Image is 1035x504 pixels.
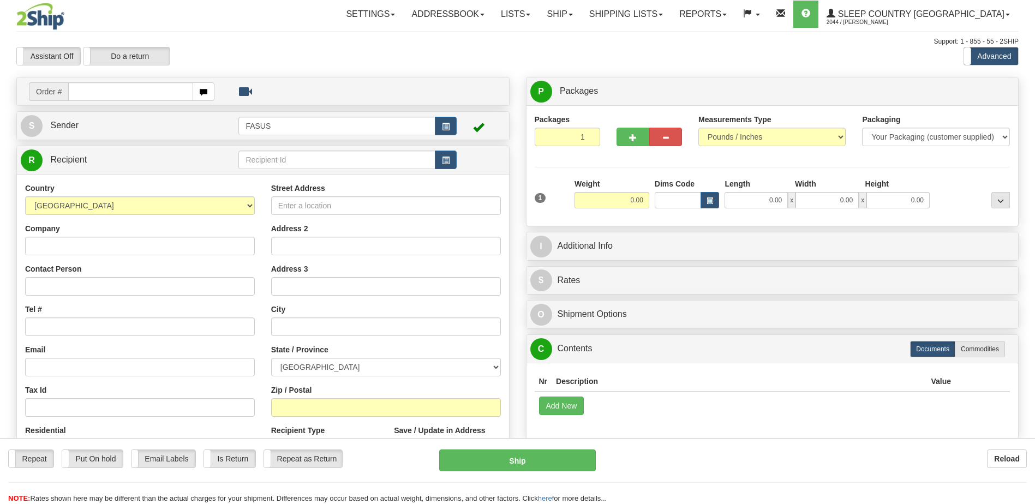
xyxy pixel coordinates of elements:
label: Recipient Type [271,425,325,436]
a: Reports [671,1,735,28]
span: Sender [50,121,79,130]
a: CContents [530,338,1015,360]
label: Repeat as Return [264,450,342,467]
label: Country [25,183,55,194]
span: 1 [535,193,546,203]
a: OShipment Options [530,303,1015,326]
label: Documents [910,341,955,357]
input: Enter a location [271,196,501,215]
a: Settings [338,1,403,28]
button: Add New [539,397,584,415]
a: Sleep Country [GEOGRAPHIC_DATA] 2044 / [PERSON_NAME] [818,1,1018,28]
button: Reload [987,449,1027,468]
label: Save / Update in Address Book [394,425,500,447]
span: Sleep Country [GEOGRAPHIC_DATA] [835,9,1004,19]
label: City [271,304,285,315]
label: Measurements Type [698,114,771,125]
label: Do a return [83,47,170,65]
label: Contact Person [25,263,81,274]
label: Width [795,178,816,189]
label: Email Labels [131,450,195,467]
span: 2044 / [PERSON_NAME] [827,17,908,28]
a: IAdditional Info [530,235,1015,257]
th: Value [926,371,955,392]
span: NOTE: [8,494,30,502]
button: Ship [439,449,595,471]
th: Description [552,371,926,392]
b: Reload [994,454,1020,463]
a: here [538,494,552,502]
label: State / Province [271,344,328,355]
a: P Packages [530,80,1015,103]
label: Tel # [25,304,42,315]
label: Email [25,344,45,355]
label: Dims Code [655,178,695,189]
img: logo2044.jpg [16,3,64,30]
span: $ [530,269,552,291]
a: R Recipient [21,149,214,171]
label: Length [725,178,750,189]
span: Packages [560,86,598,95]
a: Lists [493,1,539,28]
span: x [788,192,795,208]
label: Advanced [964,47,1018,65]
label: Commodities [955,341,1005,357]
label: Weight [575,178,600,189]
span: Recipient [50,155,87,164]
a: S Sender [21,115,238,137]
a: Ship [539,1,581,28]
label: Address 2 [271,223,308,234]
span: S [21,115,43,137]
label: Street Address [271,183,325,194]
span: O [530,304,552,326]
div: Support: 1 - 855 - 55 - 2SHIP [16,37,1019,46]
label: Assistant Off [17,47,80,65]
label: Residential [25,425,66,436]
label: Repeat [9,450,53,467]
span: R [21,149,43,171]
label: Zip / Postal [271,385,312,395]
span: Order # [29,82,68,101]
label: Is Return [204,450,255,467]
label: Height [865,178,889,189]
span: I [530,236,552,257]
div: ... [991,192,1010,208]
label: Put On hold [62,450,123,467]
label: Address 3 [271,263,308,274]
a: Shipping lists [581,1,671,28]
label: Company [25,223,60,234]
span: P [530,81,552,103]
label: Packages [535,114,570,125]
a: Addressbook [403,1,493,28]
a: $Rates [530,269,1015,292]
label: Packaging [862,114,900,125]
span: C [530,338,552,360]
th: Nr [535,371,552,392]
input: Recipient Id [238,151,435,169]
span: x [859,192,866,208]
label: Tax Id [25,385,46,395]
input: Sender Id [238,117,435,135]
